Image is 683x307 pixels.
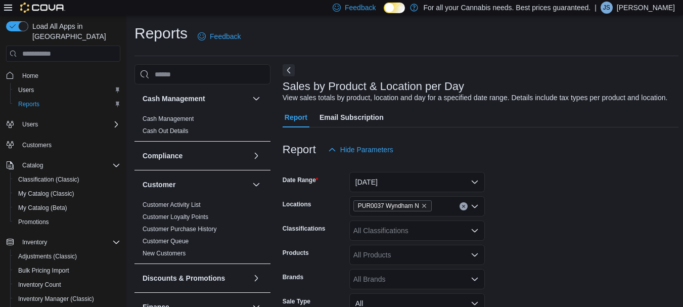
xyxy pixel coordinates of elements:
[14,250,81,262] a: Adjustments (Classic)
[18,267,69,275] span: Bulk Pricing Import
[18,190,74,198] span: My Catalog (Classic)
[14,173,83,186] a: Classification (Classic)
[22,141,52,149] span: Customers
[143,94,248,104] button: Cash Management
[10,215,124,229] button: Promotions
[143,213,208,221] span: Customer Loyalty Points
[143,180,248,190] button: Customer
[603,2,610,14] span: JS
[14,279,120,291] span: Inventory Count
[283,225,326,233] label: Classifications
[143,237,189,245] span: Customer Queue
[283,176,318,184] label: Date Range
[22,120,38,128] span: Users
[423,2,590,14] p: For all your Cannabis needs. Best prices guaranteed.
[283,80,464,93] h3: Sales by Product & Location per Day
[10,97,124,111] button: Reports
[283,249,309,257] label: Products
[471,202,479,210] button: Open list of options
[384,3,405,13] input: Dark Mode
[353,200,432,211] span: PUR0037 Wyndham N
[250,272,262,284] button: Discounts & Promotions
[471,251,479,259] button: Open list of options
[617,2,675,14] p: [PERSON_NAME]
[143,238,189,245] a: Customer Queue
[14,98,43,110] a: Reports
[20,3,65,13] img: Cova
[143,127,189,135] span: Cash Out Details
[14,279,65,291] a: Inventory Count
[143,273,248,283] button: Discounts & Promotions
[14,265,120,277] span: Bulk Pricing Import
[283,297,310,305] label: Sale Type
[18,100,39,108] span: Reports
[18,159,120,171] span: Catalog
[10,201,124,215] button: My Catalog (Beta)
[18,70,42,82] a: Home
[2,138,124,152] button: Customers
[18,139,56,151] a: Customers
[22,72,38,80] span: Home
[10,83,124,97] button: Users
[18,118,42,130] button: Users
[14,173,120,186] span: Classification (Classic)
[283,273,303,281] label: Brands
[18,204,67,212] span: My Catalog (Beta)
[250,179,262,191] button: Customer
[285,107,307,127] span: Report
[18,139,120,151] span: Customers
[22,161,43,169] span: Catalog
[14,216,120,228] span: Promotions
[2,158,124,172] button: Catalog
[18,236,120,248] span: Inventory
[134,199,270,264] div: Customer
[143,115,194,123] span: Cash Management
[10,172,124,187] button: Classification (Classic)
[250,93,262,105] button: Cash Management
[250,150,262,162] button: Compliance
[18,281,61,289] span: Inventory Count
[2,117,124,131] button: Users
[14,188,120,200] span: My Catalog (Classic)
[18,69,120,81] span: Home
[283,144,316,156] h3: Report
[143,249,186,257] span: New Customers
[471,227,479,235] button: Open list of options
[134,113,270,141] div: Cash Management
[14,202,120,214] span: My Catalog (Beta)
[340,145,393,155] span: Hide Parameters
[2,68,124,82] button: Home
[18,86,34,94] span: Users
[14,84,38,96] a: Users
[18,236,51,248] button: Inventory
[14,98,120,110] span: Reports
[283,93,668,103] div: View sales totals by product, location and day for a specified date range. Details include tax ty...
[601,2,613,14] div: Jay Stewart
[18,218,49,226] span: Promotions
[460,202,468,210] button: Clear input
[10,187,124,201] button: My Catalog (Classic)
[10,249,124,264] button: Adjustments (Classic)
[18,252,77,260] span: Adjustments (Classic)
[134,23,188,43] h1: Reports
[22,238,47,246] span: Inventory
[14,265,73,277] a: Bulk Pricing Import
[283,200,311,208] label: Locations
[349,172,485,192] button: [DATE]
[14,202,71,214] a: My Catalog (Beta)
[324,140,397,160] button: Hide Parameters
[421,203,427,209] button: Remove PUR0037 Wyndham N from selection in this group
[28,21,120,41] span: Load All Apps in [GEOGRAPHIC_DATA]
[143,180,175,190] h3: Customer
[143,226,217,233] a: Customer Purchase History
[345,3,376,13] span: Feedback
[18,295,94,303] span: Inventory Manager (Classic)
[358,201,419,211] span: PUR0037 Wyndham N
[2,235,124,249] button: Inventory
[14,216,53,228] a: Promotions
[14,188,78,200] a: My Catalog (Classic)
[18,118,120,130] span: Users
[18,176,79,184] span: Classification (Classic)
